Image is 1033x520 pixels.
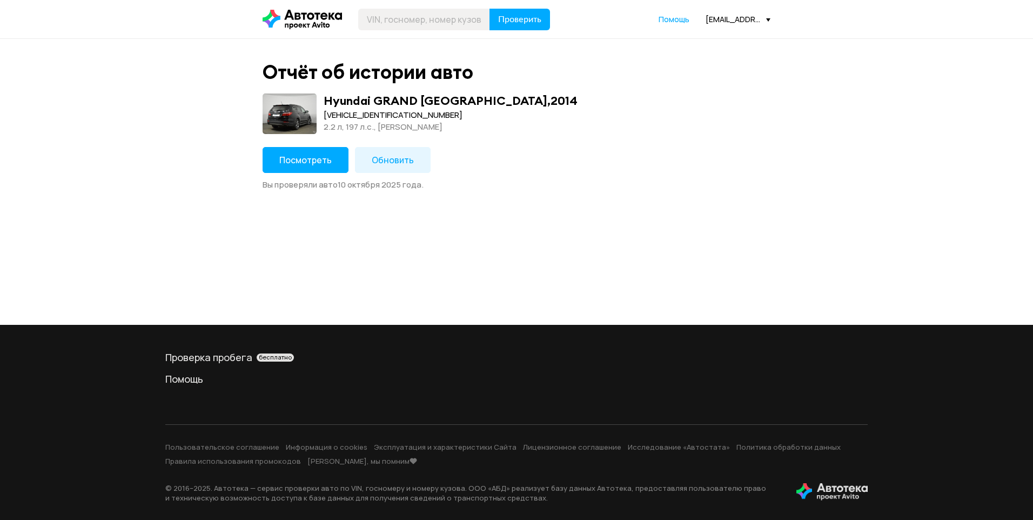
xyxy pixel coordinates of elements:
[358,9,490,30] input: VIN, госномер, номер кузова
[372,154,414,166] span: Обновить
[259,354,292,361] span: бесплатно
[324,109,578,121] div: [VEHICLE_IDENTIFICATION_NUMBER]
[263,179,770,190] div: Вы проверяли авто 10 октября 2025 года .
[165,351,868,364] div: Проверка пробега
[706,14,770,24] div: [EMAIL_ADDRESS][DOMAIN_NAME]
[165,483,779,503] p: © 2016– 2025 . Автотека — сервис проверки авто по VIN, госномеру и номеру кузова. ООО «АБД» реали...
[324,94,578,108] div: Hyundai GRAND [GEOGRAPHIC_DATA] , 2014
[307,456,417,466] a: [PERSON_NAME], мы помним
[165,456,301,466] a: Правила использования промокодов
[628,442,730,452] a: Исследование «Автостата»
[355,147,431,173] button: Обновить
[324,121,578,133] div: 2.2 л, 197 л.c., [PERSON_NAME]
[736,442,841,452] a: Политика обработки данных
[659,14,689,25] a: Помощь
[374,442,516,452] a: Эксплуатация и характеристики Сайта
[498,15,541,24] span: Проверить
[165,372,868,385] a: Помощь
[286,442,367,452] a: Информация о cookies
[659,14,689,24] span: Помощь
[489,9,550,30] button: Проверить
[165,442,279,452] a: Пользовательское соглашение
[263,147,348,173] button: Посмотреть
[263,61,473,84] div: Отчёт об истории авто
[796,483,868,501] img: tWS6KzJlK1XUpy65r7uaHVIs4JI6Dha8Nraz9T2hA03BhoCc4MtbvZCxBLwJIh+mQSIAkLBJpqMoKVdP8sONaFJLCz6I0+pu7...
[165,351,868,364] a: Проверка пробегабесплатно
[279,154,332,166] span: Посмотреть
[523,442,621,452] a: Лицензионное соглашение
